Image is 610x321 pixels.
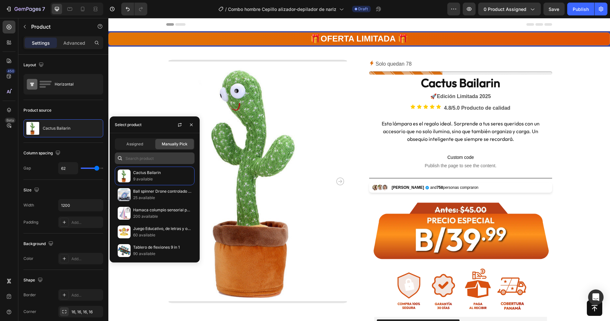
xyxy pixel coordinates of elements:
p: 25 available [133,195,192,201]
div: Size [23,186,41,195]
span: 0 product assigned [484,6,526,13]
button: 7 [3,3,48,15]
button: 0 product assigned [478,3,541,15]
div: Beta [5,118,15,123]
span: Manually Pick [162,141,187,147]
div: Add... [71,220,102,225]
img: collections [118,225,131,238]
img: collections [118,244,131,257]
img: collections [118,170,131,182]
strong: 758 [328,167,335,172]
div: Background [23,240,55,248]
img: Customer 1 [263,166,270,173]
p: 90 available [133,251,192,257]
div: Layout [23,61,45,69]
button: Save [543,3,565,15]
span: Esta lámpara es el regalo ideal. Sorprende a tus seres queridos con un accesorio que no solo ilum... [273,102,431,124]
img: verified badge [317,168,321,172]
div: Color [23,256,33,261]
p: Cactus Bailarin [133,170,192,176]
div: Corner [23,309,36,315]
p: 🚀 [261,74,443,83]
button: Publish [567,3,594,15]
p: Cactus Bailarin [43,126,70,131]
span: Combo hombre Cepillo alizador-depilador de nariz [228,6,337,13]
div: Horizontal [55,77,94,92]
div: Add... [71,256,102,262]
strong: Edición Limitada 2025 [328,76,382,81]
span: Assigned [126,141,143,147]
p: 60 available [133,232,192,238]
img: Customer 2 [268,166,275,173]
div: Padding [23,219,38,225]
div: Add... [71,292,102,298]
p: 9 available [133,176,192,182]
img: collections [118,188,131,201]
div: Product source [23,107,51,113]
div: Border [23,292,36,298]
p: 4.8/5.0 Producto de calidad [336,86,402,95]
p: Ball spinner Drone controlado a mano flying [133,188,192,195]
div: Publish [573,6,589,13]
img: Customer 3 [273,166,280,173]
p: Advanced [63,40,85,46]
img: collections [118,207,131,220]
p: 7 [42,5,45,13]
div: 16, 16, 16, 16 [71,309,102,315]
div: Undo/Redo [121,3,147,15]
div: Select product [115,122,141,128]
input: Auto [59,199,103,211]
div: Width [23,202,34,208]
span: Custom code [261,135,444,143]
p: Tablero de flexiones 9 in 1 [133,244,192,251]
img: gempages_584354690163016458-6d3348f1-9908-4047-928c-0f8efd3a6f70.gif [283,250,422,294]
h1: Cactus Bailarin [261,57,444,73]
div: Shape [23,276,44,285]
span: / [225,6,227,13]
button: Carousel Next Arrow [228,160,236,167]
p: Hamaca columpio sensorial para niños [133,207,192,213]
div: Open Intercom Messenger [588,289,604,305]
img: product feature img [26,122,39,135]
div: 450 [6,69,15,74]
input: Search in Settings & Advanced [115,152,195,164]
div: Column spacing [23,149,62,158]
div: Gap [23,165,31,171]
p: Solo quedan 78 [267,41,303,51]
span: Publish the page to see the content. [261,144,444,151]
span: Draft [359,6,368,12]
p: Juego Educativo, de letras y objetos -El reto [PERSON_NAME] 3 en 1 [133,225,192,232]
img: Precio Carrito Control [261,175,444,245]
iframe: Design area [108,18,610,321]
p: Settings [32,40,50,46]
span: Save [549,6,560,12]
p: 200 available [133,213,192,220]
p: Product [31,23,86,31]
input: Auto [59,162,78,174]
